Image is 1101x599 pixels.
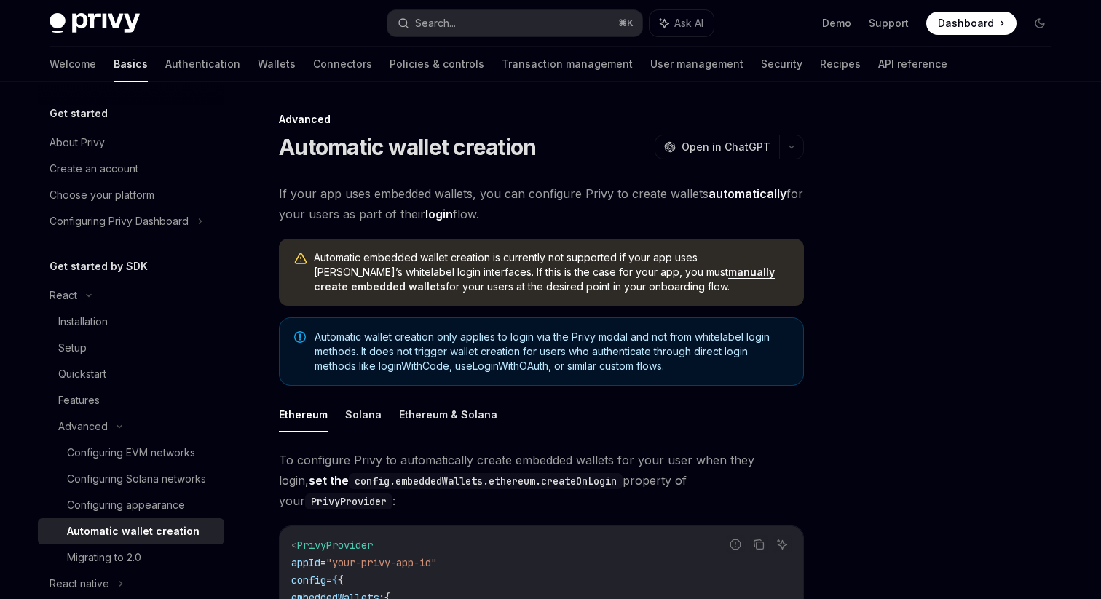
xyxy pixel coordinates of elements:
button: Open in ChatGPT [655,135,779,159]
a: Quickstart [38,361,224,387]
a: Security [761,47,802,82]
button: Solana [345,397,382,432]
span: = [320,556,326,569]
a: Authentication [165,47,240,82]
a: Automatic wallet creation [38,518,224,544]
span: PrivyProvider [297,539,373,552]
a: Installation [38,309,224,335]
div: Features [58,392,100,409]
strong: automatically [709,186,786,201]
a: Configuring Solana networks [38,466,224,492]
div: Quickstart [58,365,106,383]
a: Policies & controls [390,47,484,82]
div: React native [50,575,109,592]
a: Migrating to 2.0 [38,544,224,571]
div: Choose your platform [50,186,154,204]
a: Connectors [313,47,372,82]
button: Ask AI [773,535,792,554]
strong: set the [309,473,623,488]
code: config.embeddedWallets.ethereum.createOnLogin [349,473,623,489]
button: Ask AI [650,10,714,36]
a: Basics [114,47,148,82]
button: Ethereum & Solana [399,397,497,432]
span: To configure Privy to automatically create embedded wallets for your user when they login, proper... [279,450,804,511]
button: Report incorrect code [726,535,745,554]
span: ⌘ K [618,17,634,29]
a: User management [650,47,743,82]
div: Advanced [58,418,108,435]
a: Choose your platform [38,182,224,208]
span: Automatic embedded wallet creation is currently not supported if your app uses [PERSON_NAME]’s wh... [314,250,789,294]
a: Features [38,387,224,413]
div: Configuring appearance [67,496,185,514]
span: < [291,539,297,552]
div: Installation [58,313,108,330]
div: Configuring EVM networks [67,444,195,461]
a: Configuring appearance [38,492,224,518]
svg: Warning [293,252,308,266]
strong: login [425,207,453,221]
div: Automatic wallet creation [67,523,200,540]
a: Configuring EVM networks [38,440,224,466]
h1: Automatic wallet creation [279,134,536,160]
button: Toggle dark mode [1028,12,1051,35]
code: PrivyProvider [305,493,392,509]
span: { [338,574,344,587]
span: If your app uses embedded wallets, you can configure Privy to create wallets for your users as pa... [279,183,804,224]
div: Search... [415,15,456,32]
div: Configuring Privy Dashboard [50,213,189,230]
a: Create an account [38,156,224,182]
a: Transaction management [502,47,633,82]
div: Setup [58,339,87,357]
svg: Note [294,331,306,343]
a: Setup [38,335,224,361]
a: Demo [822,16,851,31]
a: Recipes [820,47,861,82]
a: Support [869,16,909,31]
span: Ask AI [674,16,703,31]
div: React [50,287,77,304]
button: Ethereum [279,397,328,432]
span: Dashboard [938,16,994,31]
span: "your-privy-app-id" [326,556,437,569]
button: Copy the contents from the code block [749,535,768,554]
a: API reference [878,47,947,82]
a: Wallets [258,47,296,82]
span: { [332,574,338,587]
div: Advanced [279,112,804,127]
h5: Get started [50,105,108,122]
span: appId [291,556,320,569]
div: Create an account [50,160,138,178]
span: Open in ChatGPT [682,140,770,154]
button: Search...⌘K [387,10,642,36]
h5: Get started by SDK [50,258,148,275]
span: Automatic wallet creation only applies to login via the Privy modal and not from whitelabel login... [315,330,789,373]
span: config [291,574,326,587]
a: Welcome [50,47,96,82]
span: = [326,574,332,587]
a: Dashboard [926,12,1017,35]
div: Configuring Solana networks [67,470,206,488]
div: Migrating to 2.0 [67,549,141,566]
img: dark logo [50,13,140,33]
a: About Privy [38,130,224,156]
div: About Privy [50,134,105,151]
